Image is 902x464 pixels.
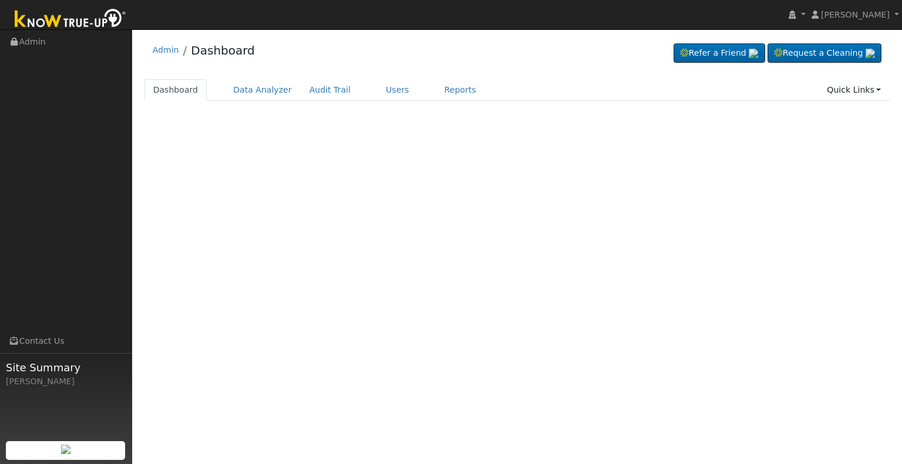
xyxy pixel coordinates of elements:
img: Know True-Up [9,6,132,33]
div: [PERSON_NAME] [6,375,126,388]
a: Request a Cleaning [768,43,881,63]
a: Quick Links [818,79,890,101]
a: Refer a Friend [674,43,765,63]
img: retrieve [749,49,758,58]
a: Users [377,79,418,101]
a: Admin [153,45,179,55]
span: [PERSON_NAME] [821,10,890,19]
span: Site Summary [6,360,126,375]
a: Dashboard [144,79,207,101]
a: Data Analyzer [224,79,301,101]
a: Dashboard [191,43,255,57]
a: Reports [436,79,485,101]
img: retrieve [61,445,70,454]
img: retrieve [866,49,875,58]
a: Audit Trail [301,79,359,101]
